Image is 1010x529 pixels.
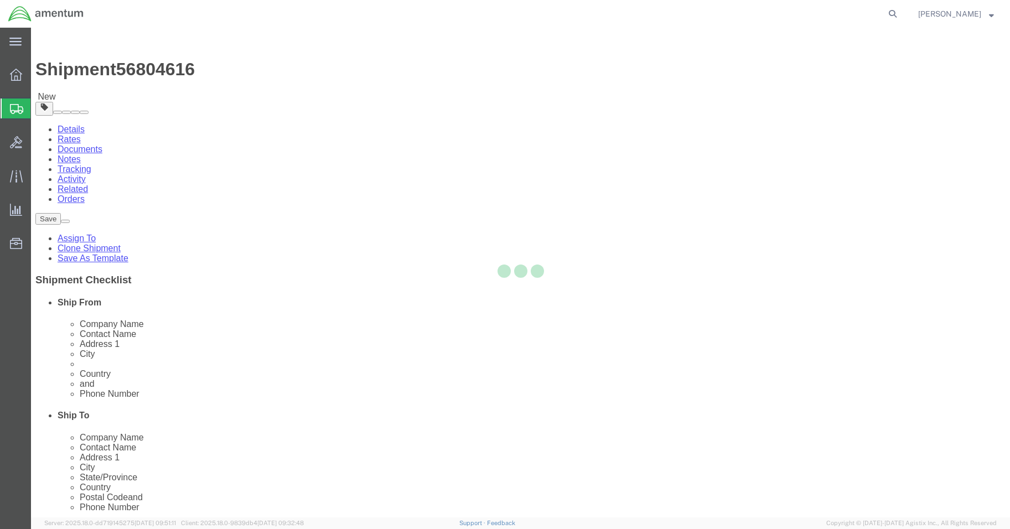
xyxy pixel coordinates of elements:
span: Server: 2025.18.0-dd719145275 [44,520,176,526]
span: Copyright © [DATE]-[DATE] Agistix Inc., All Rights Reserved [826,518,997,528]
img: logo [8,6,84,22]
span: Client: 2025.18.0-9839db4 [181,520,304,526]
span: [DATE] 09:51:11 [134,520,176,526]
button: [PERSON_NAME] [918,7,995,20]
span: Eddie Gonzalez [918,8,981,20]
a: Support [459,520,487,526]
span: [DATE] 09:32:48 [257,520,304,526]
a: Feedback [487,520,515,526]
